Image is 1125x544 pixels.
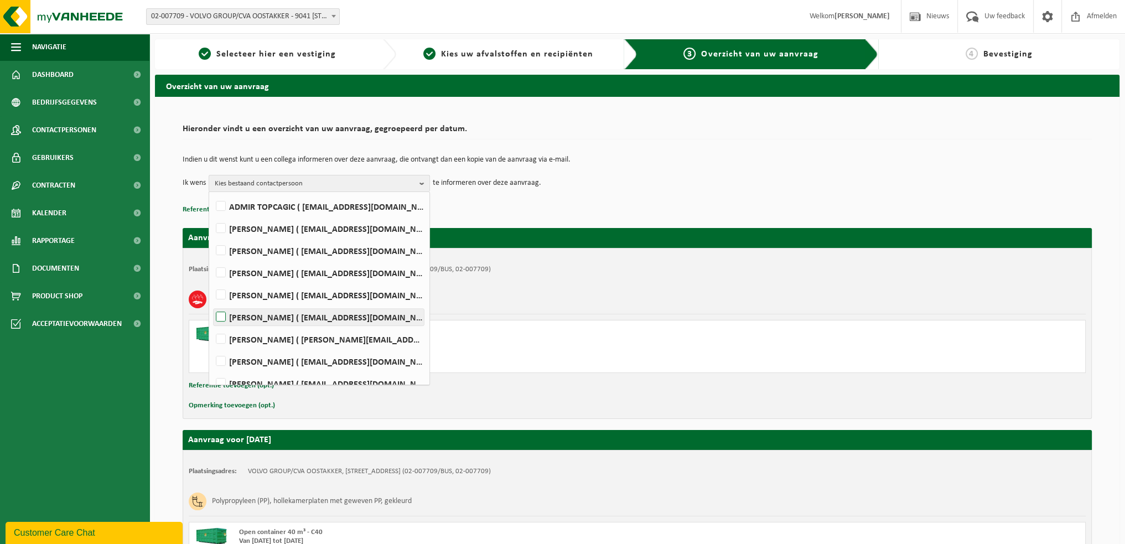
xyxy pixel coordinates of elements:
div: Ophalen en plaatsen lege container [239,344,682,353]
label: ADMIR TOPCAGIC ( [EMAIL_ADDRESS][DOMAIN_NAME] ) [214,198,424,215]
label: [PERSON_NAME] ( [EMAIL_ADDRESS][DOMAIN_NAME] ) [214,287,424,303]
span: Open container 40 m³ - C40 [239,529,323,536]
label: [PERSON_NAME] ( [PERSON_NAME][EMAIL_ADDRESS][DOMAIN_NAME] ) [214,331,424,348]
a: 1Selecteer hier een vestiging [160,48,374,61]
h2: Overzicht van uw aanvraag [155,75,1119,96]
span: Dashboard [32,61,74,89]
label: [PERSON_NAME] ( [EMAIL_ADDRESS][DOMAIN_NAME] ) [214,353,424,370]
span: Selecteer hier een vestiging [216,50,336,59]
label: [PERSON_NAME] ( [EMAIL_ADDRESS][DOMAIN_NAME] ) [214,375,424,392]
span: Rapportage [32,227,75,255]
span: Acceptatievoorwaarden [32,310,122,338]
span: Contactpersonen [32,116,96,144]
button: Referentie toevoegen (opt.) [183,203,268,217]
iframe: chat widget [6,520,185,544]
span: Kies uw afvalstoffen en recipiënten [441,50,593,59]
strong: Aanvraag voor [DATE] [188,436,271,444]
button: Kies bestaand contactpersoon [209,175,430,191]
span: Bevestiging [983,50,1033,59]
span: Overzicht van uw aanvraag [701,50,818,59]
span: Product Shop [32,282,82,310]
label: [PERSON_NAME] ( [EMAIL_ADDRESS][DOMAIN_NAME] ) [214,265,424,281]
label: [PERSON_NAME] ( [EMAIL_ADDRESS][DOMAIN_NAME] ) [214,220,424,237]
span: 4 [966,48,978,60]
span: 3 [683,48,696,60]
span: 1 [199,48,211,60]
span: 02-007709 - VOLVO GROUP/CVA OOSTAKKER - 9041 OOSTAKKER, SMALLEHEERWEG 31 [147,9,339,24]
p: Indien u dit wenst kunt u een collega informeren over deze aanvraag, die ontvangt dan een kopie v... [183,156,1092,164]
p: te informeren over deze aanvraag. [433,175,541,191]
h2: Hieronder vindt u een overzicht van uw aanvraag, gegroepeerd per datum. [183,125,1092,139]
p: Ik wens [183,175,206,191]
span: Navigatie [32,33,66,61]
span: Kies bestaand contactpersoon [215,175,415,192]
strong: Plaatsingsadres: [189,468,237,475]
span: Documenten [32,255,79,282]
img: HK-XC-40-GN-00.png [195,326,228,343]
strong: Plaatsingsadres: [189,266,237,273]
button: Referentie toevoegen (opt.) [189,379,274,393]
span: 2 [423,48,436,60]
span: Bedrijfsgegevens [32,89,97,116]
h3: Polypropyleen (PP), hollekamerplaten met geweven PP, gekleurd [212,493,412,510]
strong: [PERSON_NAME] [834,12,890,20]
span: 02-007709 - VOLVO GROUP/CVA OOSTAKKER - 9041 OOSTAKKER, SMALLEHEERWEG 31 [146,8,340,25]
span: Gebruikers [32,144,74,172]
td: VOLVO GROUP/CVA OOSTAKKER, [STREET_ADDRESS] (02-007709/BUS, 02-007709) [248,467,491,476]
label: [PERSON_NAME] ( [EMAIL_ADDRESS][DOMAIN_NAME] ) [214,309,424,325]
div: Aantal: 1 [239,358,682,367]
span: Kalender [32,199,66,227]
span: Contracten [32,172,75,199]
label: [PERSON_NAME] ( [EMAIL_ADDRESS][DOMAIN_NAME] ) [214,242,424,259]
a: 2Kies uw afvalstoffen en recipiënten [402,48,615,61]
strong: Aanvraag voor [DATE] [188,234,271,242]
button: Opmerking toevoegen (opt.) [189,398,275,413]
